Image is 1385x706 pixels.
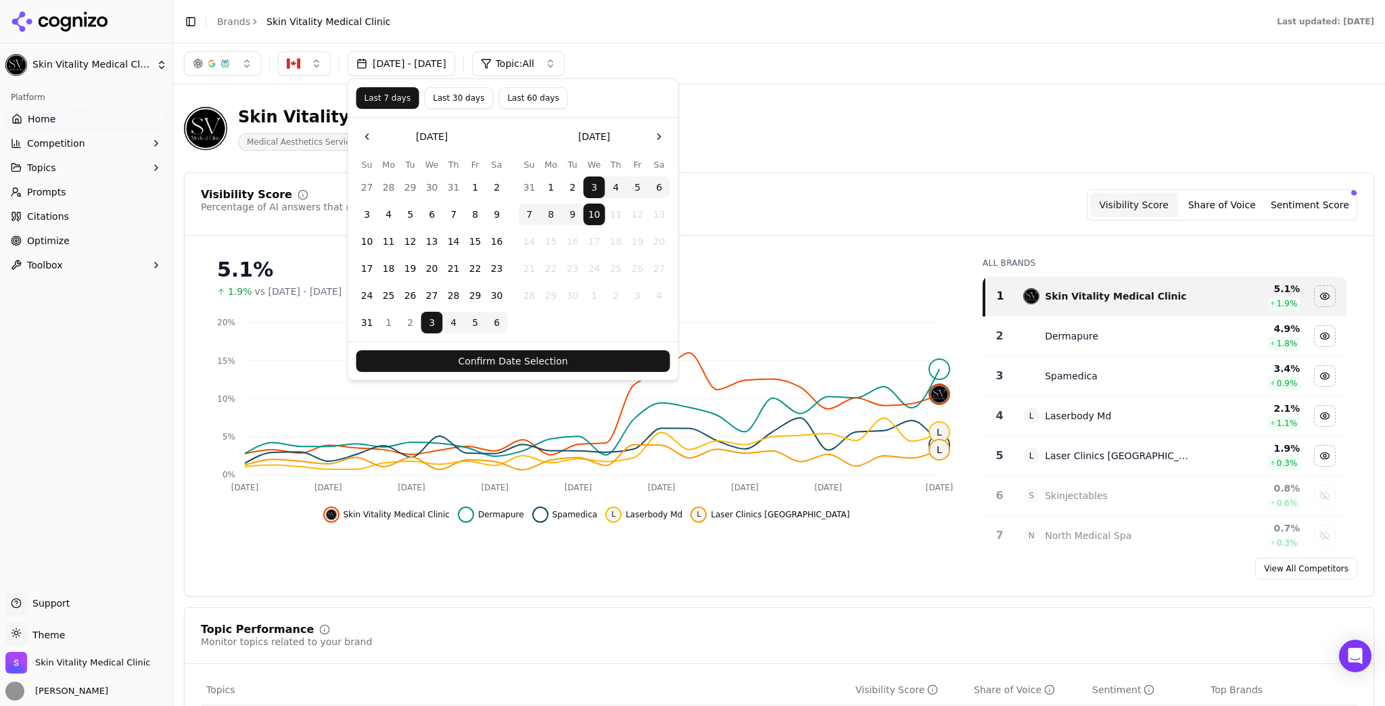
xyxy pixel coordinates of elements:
[1178,193,1266,217] button: Share of Voice
[1045,409,1111,423] div: Laserbody Md
[855,683,938,697] div: Visibility Score
[1339,640,1371,672] div: Open Intercom Messenger
[443,176,465,198] button: Thursday, July 31st, 2025
[356,350,670,372] button: Confirm Date Selection
[27,137,85,150] span: Competition
[238,133,368,151] span: Medical Aesthetics Services
[465,258,486,279] button: Friday, August 22nd, 2025
[930,360,949,379] img: dermapure
[1092,683,1154,697] div: Sentiment
[1045,329,1098,343] div: Dermapure
[217,15,391,28] nav: breadcrumb
[184,107,227,150] img: Skin Vitality Medical Clinic
[989,527,1010,544] div: 7
[984,516,1346,556] tr: 7NNorth Medical Spa0.7%0.3%Show north medical spa data
[465,158,486,171] th: Friday
[627,158,649,171] th: Friday
[400,258,421,279] button: Tuesday, August 19th, 2025
[421,176,443,198] button: Wednesday, July 30th, 2025
[498,87,567,109] button: Last 60 days
[28,112,55,126] span: Home
[1045,489,1108,502] div: Skinjectables
[1087,675,1205,705] th: sentiment
[356,176,378,198] button: Sunday, July 27th, 2025
[540,204,562,225] button: Monday, September 8th, 2025, selected
[217,258,956,282] div: 5.1%
[5,108,167,130] a: Home
[222,470,235,479] tspan: 0%
[356,87,419,109] button: Last 7 days
[465,176,486,198] button: Friday, August 1st, 2025
[984,277,1346,316] tr: 1skin vitality medical clinicSkin Vitality Medical Clinic5.1%1.9%Hide skin vitality medical clini...
[1255,558,1357,580] a: View All Competitors
[562,204,584,225] button: Tuesday, September 9th, 2025, selected
[465,312,486,333] button: Friday, September 5th, 2025, selected
[731,483,759,492] tspan: [DATE]
[1023,448,1039,464] span: L
[983,258,1346,268] div: All Brands
[5,133,167,154] button: Competition
[1314,445,1336,467] button: Hide laser clinics canada data
[27,185,66,199] span: Prompts
[984,316,1346,356] tr: 2dermapureDermapure4.9%1.8%Hide dermapure data
[1314,485,1336,507] button: Show skinjectables data
[378,258,400,279] button: Monday, August 18th, 2025
[356,258,378,279] button: Sunday, August 17th, 2025
[989,448,1010,464] div: 5
[984,356,1346,396] tr: 3spamedicaSpamedica3.4%0.9%Hide spamedica data
[378,231,400,252] button: Monday, August 11th, 2025
[968,675,1087,705] th: shareOfVoice
[421,258,443,279] button: Wednesday, August 20th, 2025
[984,396,1346,436] tr: 4LLaserbody Md2.1%1.1%Hide laserbody md data
[605,176,627,198] button: Thursday, September 4th, 2025, selected
[458,507,524,523] button: Hide dermapure data
[1045,289,1186,303] div: Skin Vitality Medical Clinic
[255,285,342,298] span: vs [DATE] - [DATE]
[1314,365,1336,387] button: Hide spamedica data
[400,285,421,306] button: Tuesday, August 26th, 2025
[465,285,486,306] button: Friday, August 29th, 2025
[1023,488,1039,504] span: S
[461,509,471,520] img: dermapure
[984,436,1346,476] tr: 5LLaser Clinics [GEOGRAPHIC_DATA]1.9%0.3%Hide laser clinics canada data
[649,126,670,147] button: Go to the Next Month
[1045,369,1098,383] div: Spamedica
[1205,521,1300,535] div: 0.7 %
[356,158,378,171] th: Sunday
[984,476,1346,516] tr: 6SSkinjectables0.8%0.6%Show skinjectables data
[231,483,259,492] tspan: [DATE]
[27,161,56,174] span: Topics
[991,288,1010,304] div: 1
[421,312,443,333] button: Wednesday, September 3rd, 2025, selected
[5,652,27,674] img: Skin Vitality Medical Clinic
[356,312,378,333] button: Sunday, August 31st, 2025
[481,483,509,492] tspan: [DATE]
[649,176,670,198] button: Saturday, September 6th, 2025, selected
[5,87,167,108] div: Platform
[344,509,450,520] span: Skin Vitality Medical Clinic
[974,683,1055,697] div: Share of Voice
[356,158,508,333] table: August 2025
[201,200,440,214] div: Percentage of AI answers that mention your brand
[314,483,342,492] tspan: [DATE]
[989,328,1010,344] div: 2
[930,440,949,459] span: L
[443,312,465,333] button: Thursday, September 4th, 2025, selected
[1277,298,1298,309] span: 1.9 %
[814,483,842,492] tspan: [DATE]
[1045,529,1131,542] div: North Medical Spa
[519,204,540,225] button: Sunday, September 7th, 2025, selected
[201,635,372,649] div: Monitor topics related to your brand
[5,682,24,701] img: Sam Walker
[584,158,605,171] th: Wednesday
[443,231,465,252] button: Thursday, August 14th, 2025
[649,158,670,171] th: Saturday
[443,285,465,306] button: Thursday, August 28th, 2025
[378,312,400,333] button: Monday, September 1st, 2025
[1314,525,1336,546] button: Show north medical spa data
[400,204,421,225] button: Tuesday, August 5th, 2025
[478,509,524,520] span: Dermapure
[711,509,849,520] span: Laser Clinics [GEOGRAPHIC_DATA]
[1205,442,1300,455] div: 1.9 %
[5,181,167,203] a: Prompts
